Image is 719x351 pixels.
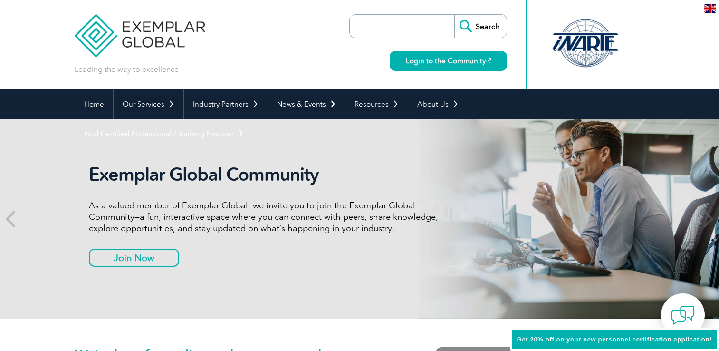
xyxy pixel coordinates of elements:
[75,119,253,148] a: Find Certified Professional / Training Provider
[89,164,445,185] h2: Exemplar Global Community
[408,89,468,119] a: About Us
[454,15,507,38] input: Search
[89,200,445,234] p: As a valued member of Exemplar Global, we invite you to join the Exemplar Global Community—a fun,...
[89,249,179,267] a: Join Now
[345,89,408,119] a: Resources
[268,89,345,119] a: News & Events
[486,58,491,63] img: open_square.png
[75,64,179,75] p: Leading the way to excellence
[671,303,695,327] img: contact-chat.png
[704,4,716,13] img: en
[75,89,113,119] a: Home
[517,336,712,343] span: Get 20% off on your new personnel certification application!
[114,89,183,119] a: Our Services
[390,51,507,71] a: Login to the Community
[184,89,268,119] a: Industry Partners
